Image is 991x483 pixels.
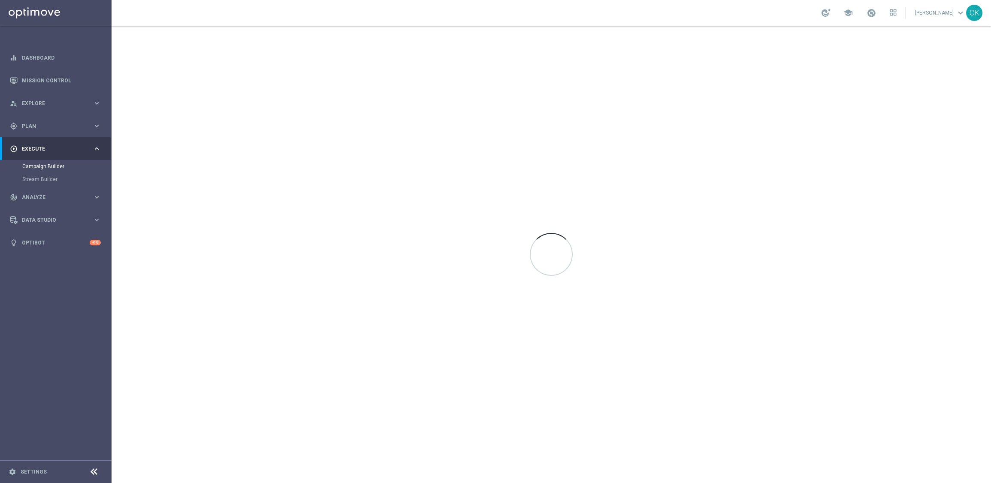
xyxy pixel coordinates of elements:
[843,8,853,18] span: school
[9,145,101,152] button: play_circle_outline Execute keyboard_arrow_right
[22,124,93,129] span: Plan
[22,217,93,223] span: Data Studio
[22,160,111,173] div: Campaign Builder
[10,216,93,224] div: Data Studio
[9,217,101,223] button: Data Studio keyboard_arrow_right
[9,194,101,201] button: track_changes Analyze keyboard_arrow_right
[22,173,111,186] div: Stream Builder
[9,468,16,476] i: settings
[22,46,101,69] a: Dashboard
[22,176,89,183] a: Stream Builder
[914,6,966,19] a: [PERSON_NAME]keyboard_arrow_down
[10,100,18,107] i: person_search
[93,216,101,224] i: keyboard_arrow_right
[956,8,965,18] span: keyboard_arrow_down
[10,193,18,201] i: track_changes
[10,239,18,247] i: lightbulb
[21,469,47,474] a: Settings
[10,46,101,69] div: Dashboard
[9,54,101,61] button: equalizer Dashboard
[93,99,101,107] i: keyboard_arrow_right
[22,101,93,106] span: Explore
[10,145,93,153] div: Execute
[93,145,101,153] i: keyboard_arrow_right
[10,54,18,62] i: equalizer
[10,193,93,201] div: Analyze
[966,5,982,21] div: CK
[9,239,101,246] button: lightbulb Optibot +10
[22,163,89,170] a: Campaign Builder
[22,231,90,254] a: Optibot
[93,122,101,130] i: keyboard_arrow_right
[9,100,101,107] button: person_search Explore keyboard_arrow_right
[22,146,93,151] span: Execute
[10,122,93,130] div: Plan
[10,145,18,153] i: play_circle_outline
[9,123,101,130] button: gps_fixed Plan keyboard_arrow_right
[10,100,93,107] div: Explore
[9,77,101,84] button: Mission Control
[10,69,101,92] div: Mission Control
[93,193,101,201] i: keyboard_arrow_right
[22,69,101,92] a: Mission Control
[10,231,101,254] div: Optibot
[10,122,18,130] i: gps_fixed
[90,240,101,245] div: +10
[22,195,93,200] span: Analyze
